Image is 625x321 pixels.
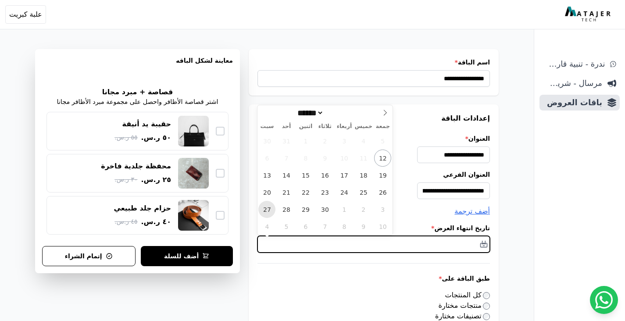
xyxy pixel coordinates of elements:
[141,246,233,266] button: أضف للسلة
[374,184,391,201] span: سبتمبر 26, 2025
[122,119,171,129] div: حقيبة يد أنيقة
[316,167,333,184] span: سبتمبر 16, 2025
[258,184,275,201] span: سبتمبر 20, 2025
[316,150,333,167] span: سبتمبر 9, 2025
[278,150,295,167] span: سبتمبر 7, 2025
[5,5,46,24] button: علبة كبريت
[278,167,295,184] span: سبتمبر 14, 2025
[373,124,393,129] span: جمعة
[316,184,333,201] span: سبتمبر 23, 2025
[297,184,314,201] span: سبتمبر 22, 2025
[57,97,218,107] p: اشتر قصاصة الأظافر واحصل على مجموعة مبرد الأظافر مجانا
[257,124,277,129] span: سبت
[374,132,391,150] span: سبتمبر 5, 2025
[114,217,137,226] span: ٤٥ ر.س.
[324,108,355,118] input: سنة
[257,58,490,67] label: اسم الباقة
[336,150,353,167] span: سبتمبر 10, 2025
[278,201,295,218] span: سبتمبر 28, 2025
[483,313,490,320] input: تصنيفات مختارة
[374,201,391,218] span: أكتوبر 3, 2025
[445,291,490,299] label: كل المنتجات
[454,207,490,215] span: أضف ترجمة
[454,206,490,217] button: أضف ترجمة
[101,161,171,171] div: محفظة جلدية فاخرة
[435,312,490,320] label: تصنيفات مختارة
[114,175,137,184] span: ٣٠ ر.س.
[336,167,353,184] span: سبتمبر 17, 2025
[114,203,171,213] div: حزام جلد طبيعي
[258,201,275,218] span: سبتمبر 27, 2025
[178,116,209,146] img: حقيبة يد أنيقة
[141,175,171,185] span: ٢٥ ر.س.
[355,218,372,235] span: أكتوبر 9, 2025
[114,133,137,142] span: ٥٥ ر.س.
[354,124,373,129] span: خميس
[297,167,314,184] span: سبتمبر 15, 2025
[316,132,333,150] span: سبتمبر 2, 2025
[258,218,275,235] span: أكتوبر 4, 2025
[42,246,136,266] button: إتمام الشراء
[439,301,490,310] label: منتجات مختارة
[9,9,42,20] span: علبة كبريت
[258,150,275,167] span: سبتمبر 6, 2025
[336,132,353,150] span: سبتمبر 3, 2025
[316,201,333,218] span: سبتمبر 30, 2025
[374,167,391,184] span: سبتمبر 19, 2025
[483,292,490,299] input: كل المنتجات
[565,7,613,22] img: MatajerTech Logo
[277,124,296,129] span: أحد
[543,96,602,109] span: باقات العروض
[355,201,372,218] span: أكتوبر 2, 2025
[295,108,324,118] select: شهر
[336,201,353,218] span: أكتوبر 1, 2025
[297,218,314,235] span: أكتوبر 6, 2025
[278,184,295,201] span: سبتمبر 21, 2025
[336,184,353,201] span: سبتمبر 24, 2025
[374,218,391,235] span: أكتوبر 10, 2025
[374,150,391,167] span: سبتمبر 12, 2025
[335,124,354,129] span: أربعاء
[355,132,372,150] span: سبتمبر 4, 2025
[141,217,171,227] span: ٤٠ ر.س.
[278,218,295,235] span: أكتوبر 5, 2025
[102,87,173,97] h2: قصاصة + مبرد مجانا
[258,132,275,150] span: أغسطس 30, 2025
[42,56,233,75] h3: معاينة لشكل الباقه
[543,77,602,89] span: مرسال - شريط دعاية
[278,132,295,150] span: أغسطس 31, 2025
[297,132,314,150] span: سبتمبر 1, 2025
[258,167,275,184] span: سبتمبر 13, 2025
[316,218,333,235] span: أكتوبر 7, 2025
[543,58,605,70] span: ندرة - تنبية قارب علي النفاذ
[315,124,335,129] span: ثلاثاء
[355,167,372,184] span: سبتمبر 18, 2025
[297,150,314,167] span: سبتمبر 8, 2025
[483,303,490,310] input: منتجات مختارة
[355,184,372,201] span: سبتمبر 25, 2025
[178,200,209,231] img: حزام جلد طبيعي
[296,124,315,129] span: اثنين
[336,218,353,235] span: أكتوبر 8, 2025
[355,150,372,167] span: سبتمبر 11, 2025
[178,158,209,189] img: محفظة جلدية فاخرة
[257,274,490,283] label: طبق الباقة على
[141,132,171,143] span: ٥٠ ر.س.
[297,201,314,218] span: سبتمبر 29, 2025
